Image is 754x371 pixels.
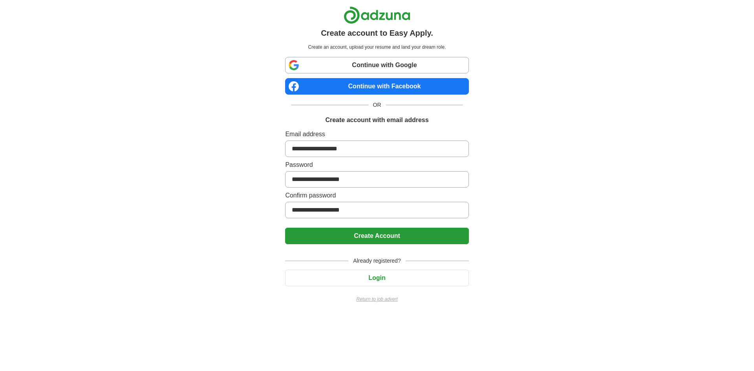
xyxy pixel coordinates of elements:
[344,6,410,24] img: Adzuna logo
[285,57,469,73] a: Continue with Google
[287,44,467,51] p: Create an account, upload your resume and land your dream role.
[285,270,469,286] button: Login
[285,274,469,281] a: Login
[285,296,469,303] a: Return to job advert
[325,115,428,125] h1: Create account with email address
[368,101,386,109] span: OR
[348,257,405,265] span: Already registered?
[285,191,469,200] label: Confirm password
[285,228,469,244] button: Create Account
[285,160,469,170] label: Password
[321,27,433,39] h1: Create account to Easy Apply.
[285,130,469,139] label: Email address
[285,78,469,95] a: Continue with Facebook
